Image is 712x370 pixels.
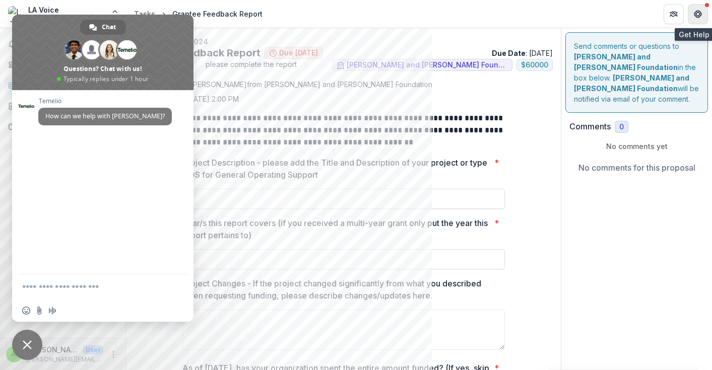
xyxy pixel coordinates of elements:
textarea: Compose your message... [22,283,161,292]
span: please complete the report [206,59,297,75]
p: [PERSON_NAME][EMAIL_ADDRESS][PERSON_NAME][DOMAIN_NAME] [26,355,103,364]
button: Get Help [688,4,708,24]
button: Partners [664,4,684,24]
span: Temelio [38,98,172,105]
span: Insert an emoji [22,307,30,315]
a: Documents [4,118,121,135]
div: Janice Johannsen [11,351,18,357]
span: $ 60000 [521,61,548,69]
span: Send a file [35,307,43,315]
strong: Due Date [492,49,526,57]
p: Project Changes - If the project changed significantly from what you described when requesting fu... [182,277,499,302]
nav: breadcrumb [130,7,267,21]
div: Send comments or questions to in the box below. will be notified via email of your comment. [565,32,708,113]
p: : [DATE] [492,48,553,58]
button: Open entity switcher [108,4,122,24]
span: Due [DATE] [279,49,318,57]
button: Notifications [4,36,121,52]
button: More [107,348,119,360]
p: LA Voice, GOS, 2024 [134,36,553,47]
span: Chat [102,20,116,35]
div: Grantee Feedback Report [172,9,263,19]
a: Tasks [130,7,159,21]
p: [PERSON_NAME] [26,344,79,355]
span: Audio message [48,307,56,315]
strong: [PERSON_NAME] and [PERSON_NAME] Foundation [574,73,689,93]
h2: Comments [569,122,611,131]
strong: [PERSON_NAME] and [PERSON_NAME] Foundation [574,52,678,71]
p: No comments yet [569,141,704,152]
h2: Grantee Feedback Report [134,47,261,59]
p: Year/s this report covers (if you received a multi-year grant only put the year this report perta... [182,217,490,241]
div: Tasks [134,9,155,19]
div: LA Voice [28,5,66,15]
p: : [PERSON_NAME] from [PERSON_NAME] and [PERSON_NAME] Foundation [142,79,545,90]
p: No comments for this proposal [578,162,695,174]
img: LA Voice [8,6,24,22]
p: User [83,345,103,354]
span: How can we help with [PERSON_NAME]? [45,112,165,120]
a: Dashboard [4,56,121,73]
p: Project Description - please add the Title and Description of your project or type GOS for Genera... [182,157,490,181]
span: [PERSON_NAME] and [PERSON_NAME] Foundation [347,61,508,69]
div: Close chat [12,330,42,360]
a: Tasks [4,77,121,94]
span: 0 [619,123,624,131]
a: Proposals [4,98,121,114]
div: Chat [80,20,126,35]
